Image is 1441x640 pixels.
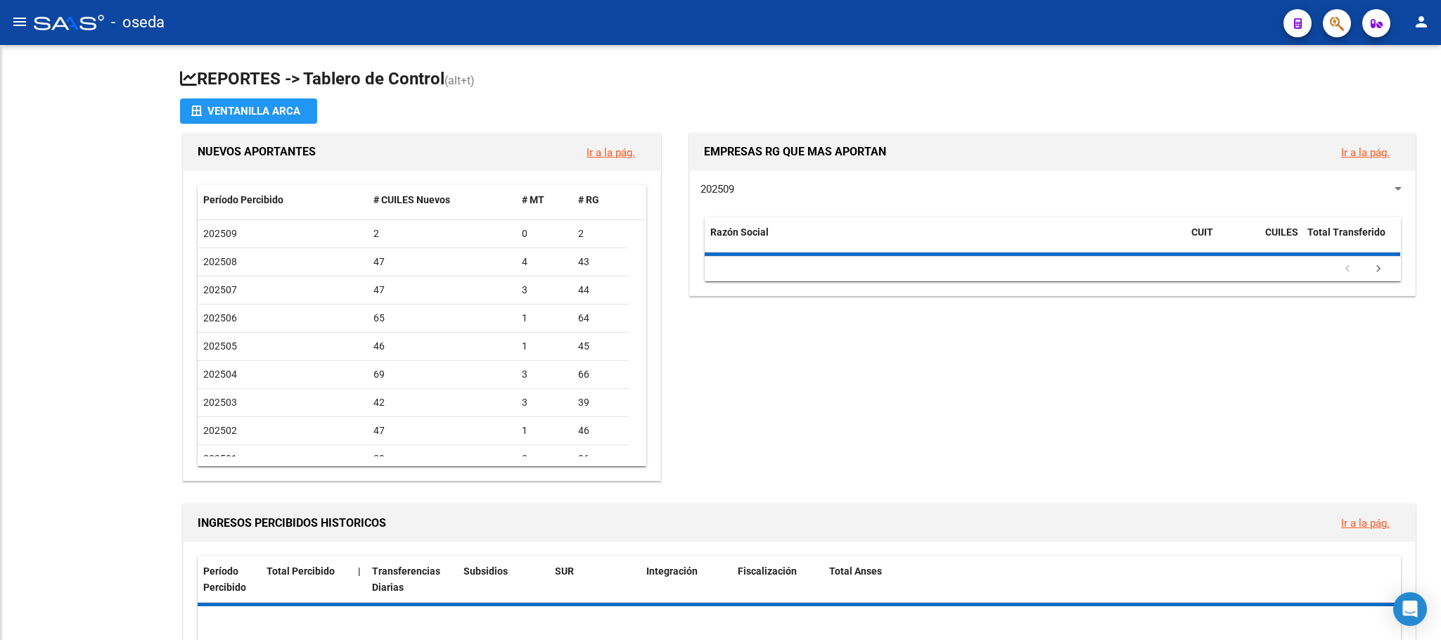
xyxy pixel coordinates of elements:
[522,451,567,467] div: 3
[203,453,237,464] span: 202501
[522,423,567,439] div: 1
[710,226,769,238] span: Razón Social
[1341,146,1390,159] a: Ir a la pág.
[522,395,567,411] div: 3
[373,451,511,467] div: 39
[198,516,386,530] span: INGRESOS PERCIBIDOS HISTORICOS
[587,146,635,159] a: Ir a la pág.
[522,366,567,383] div: 3
[261,556,352,603] datatable-header-cell: Total Percibido
[738,565,797,577] span: Fiscalización
[267,565,335,577] span: Total Percibido
[824,556,1383,603] datatable-header-cell: Total Anses
[373,194,450,205] span: # CUILES Nuevos
[358,565,361,577] span: |
[578,423,623,439] div: 46
[829,565,882,577] span: Total Anses
[1330,139,1401,165] button: Ir a la pág.
[522,194,544,205] span: # MT
[203,340,237,352] span: 202505
[444,74,475,87] span: (alt+t)
[578,310,623,326] div: 64
[522,310,567,326] div: 1
[203,369,237,380] span: 202504
[1302,217,1400,264] datatable-header-cell: Total Transferido
[549,556,641,603] datatable-header-cell: SUR
[641,556,732,603] datatable-header-cell: Integración
[203,284,237,295] span: 202507
[203,228,237,239] span: 202509
[1330,510,1401,536] button: Ir a la pág.
[1334,262,1361,277] a: go to previous page
[1307,226,1385,238] span: Total Transferido
[373,423,511,439] div: 47
[180,98,317,124] button: Ventanilla ARCA
[203,194,283,205] span: Período Percibido
[555,565,574,577] span: SUR
[1413,13,1430,30] mat-icon: person
[646,565,698,577] span: Integración
[522,282,567,298] div: 3
[578,366,623,383] div: 66
[373,338,511,354] div: 46
[368,185,517,215] datatable-header-cell: # CUILES Nuevos
[522,226,567,242] div: 0
[732,556,824,603] datatable-header-cell: Fiscalización
[203,312,237,324] span: 202506
[1393,592,1427,626] div: Open Intercom Messenger
[373,254,511,270] div: 47
[372,565,440,593] span: Transferencias Diarias
[578,194,599,205] span: # RG
[198,145,316,158] span: NUEVOS APORTANTES
[578,254,623,270] div: 43
[1191,226,1213,238] span: CUIT
[705,217,1186,264] datatable-header-cell: Razón Social
[700,183,734,196] span: 202509
[198,185,368,215] datatable-header-cell: Período Percibido
[458,556,549,603] datatable-header-cell: Subsidios
[373,226,511,242] div: 2
[1265,226,1298,238] span: CUILES
[1365,262,1392,277] a: go to next page
[191,98,306,124] div: Ventanilla ARCA
[352,556,366,603] datatable-header-cell: |
[366,556,458,603] datatable-header-cell: Transferencias Diarias
[373,282,511,298] div: 47
[373,310,511,326] div: 65
[572,185,629,215] datatable-header-cell: # RG
[522,338,567,354] div: 1
[180,68,1418,92] h1: REPORTES -> Tablero de Control
[578,282,623,298] div: 44
[578,395,623,411] div: 39
[203,565,246,593] span: Período Percibido
[1186,217,1260,264] datatable-header-cell: CUIT
[1341,517,1390,530] a: Ir a la pág.
[704,145,886,158] span: EMPRESAS RG QUE MAS APORTAN
[11,13,28,30] mat-icon: menu
[578,451,623,467] div: 36
[463,565,508,577] span: Subsidios
[575,139,646,165] button: Ir a la pág.
[578,338,623,354] div: 45
[1260,217,1302,264] datatable-header-cell: CUILES
[373,366,511,383] div: 69
[203,425,237,436] span: 202502
[578,226,623,242] div: 2
[516,185,572,215] datatable-header-cell: # MT
[198,556,261,603] datatable-header-cell: Período Percibido
[111,7,165,38] span: - oseda
[203,256,237,267] span: 202508
[203,397,237,408] span: 202503
[522,254,567,270] div: 4
[373,395,511,411] div: 42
